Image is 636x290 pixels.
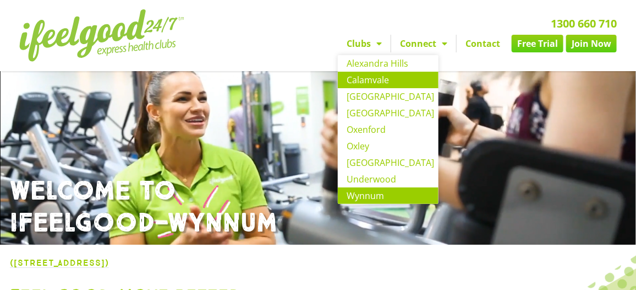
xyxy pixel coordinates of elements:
[457,35,509,52] a: Contact
[338,105,438,121] a: [GEOGRAPHIC_DATA]
[338,171,438,187] a: Underwood
[10,257,109,268] a: ([STREET_ADDRESS])
[338,88,438,105] a: [GEOGRAPHIC_DATA]
[10,176,626,239] h1: WELCOME TO IFEELGOOD—WYNNUM
[551,16,617,31] a: 1300 660 710
[232,35,617,52] nav: Menu
[338,55,438,204] ul: Clubs
[338,138,438,154] a: Oxley
[338,72,438,88] a: Calamvale
[338,35,391,52] a: Clubs
[512,35,563,52] a: Free Trial
[338,121,438,138] a: Oxenford
[391,35,456,52] a: Connect
[338,154,438,171] a: [GEOGRAPHIC_DATA]
[566,35,617,52] a: Join Now
[338,187,438,204] a: Wynnum
[338,55,438,72] a: Alexandra Hills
